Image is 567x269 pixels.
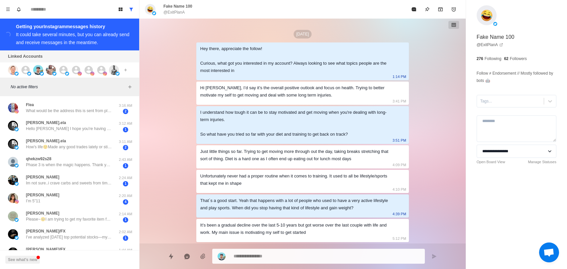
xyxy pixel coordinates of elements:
img: picture [8,193,18,203]
span: 1 [123,163,128,168]
button: Add filters [126,83,134,91]
p: [PERSON_NAME].ela [26,138,66,144]
p: [PERSON_NAME]/FX [26,246,65,252]
img: picture [493,22,497,26]
div: Just little things so far. Trying to get moving more through out the day, taking breaks stretchin... [200,148,394,163]
img: picture [8,247,18,257]
button: Add media [196,250,210,263]
span: 1 [123,181,128,186]
img: picture [477,5,497,25]
img: picture [218,252,226,260]
p: 2:02 AM [117,229,134,235]
img: picture [15,164,19,168]
p: 1:14 PM [393,73,406,80]
p: 2:43 AM [117,157,134,163]
img: picture [8,121,18,131]
button: Add reminder [447,3,460,16]
button: Notifications [13,4,24,15]
img: picture [33,65,43,75]
div: I understand how tough it can be to stay motivated and get moving when you're dealing with long-t... [200,109,394,138]
span: 4 [123,199,128,205]
p: 2:14 AM [117,211,134,217]
span: 1 [123,217,128,223]
span: 2 [123,145,128,150]
button: Board View [115,4,126,15]
div: Hi [PERSON_NAME], I’d say it’s the overall positive outlook and focus on health. Trying to better... [200,84,394,99]
p: [PERSON_NAME].ela [26,120,66,126]
p: 3:16 AM [117,103,134,108]
p: I’m 5”11 [26,198,40,204]
a: @ExitPlanA [477,42,503,48]
img: picture [8,175,18,185]
p: 4:09 PM [393,161,406,168]
p: 5:12 PM [393,235,406,242]
img: picture [152,11,156,15]
img: picture [8,157,18,167]
p: Linked Accounts [8,53,43,60]
img: picture [15,72,19,76]
span: 2 [123,109,128,114]
p: Fake Name 100 [163,3,192,9]
span: 1 [123,235,128,241]
p: 2:20 AM [117,193,134,199]
p: [PERSON_NAME]/FX [26,228,65,234]
p: I’ve analyzed [DATE] top potential stocks—my assistant has the full report. Get it free here: [UR... [26,234,112,240]
p: [PERSON_NAME] [26,192,59,198]
p: 3:51 PM [393,137,406,144]
p: What would be the address this is sent from please Haven’t seen anything yet [26,108,112,114]
span: 1 [123,127,128,132]
p: 3:12 AM [117,121,134,126]
button: Add account [122,66,130,74]
p: Follow ≠ Endorsement // Mostly followed by bots 🤖 [477,70,556,84]
div: It could take several minutes, but you can already send and receive messages in the meantime. [16,32,130,45]
button: Archive [434,3,447,16]
button: Quick replies [164,250,178,263]
button: Menu [3,4,13,15]
p: 3:11 AM [117,139,134,145]
p: 276 [477,56,483,62]
div: Open chat [539,242,559,262]
img: picture [15,109,19,113]
button: Send message [427,250,441,263]
p: 4:39 PM [393,210,406,218]
p: Following [485,56,502,62]
img: picture [8,211,18,221]
p: No active filters [11,84,126,90]
img: picture [15,200,19,204]
img: picture [8,103,18,113]
img: picture [103,72,107,76]
p: [PERSON_NAME] [26,174,59,180]
img: picture [27,72,31,76]
p: 1:44 AM [117,247,134,253]
img: picture [65,72,69,76]
div: It’s been a gradual decline over the last 5-10 years but got worse over the last couple with life... [200,222,394,236]
p: 2:24 AM [117,175,134,181]
button: See what's new [5,256,40,264]
img: picture [40,72,44,76]
p: Phase 3 is when the magic happens. Thank you @RickG_IPAlover for his valuable advice for the next... [26,162,112,168]
img: picture [15,182,19,186]
button: Reply with AI [180,250,194,263]
p: Fake Name 100 [477,33,515,41]
img: picture [52,72,56,76]
div: That´s a good start. Yeah that happens with a lot of people who used to have a very active lifest... [200,197,394,212]
img: picture [15,218,19,222]
img: picture [46,65,56,75]
a: Open Board View [477,159,505,165]
p: Followers [510,56,527,62]
p: Hello [PERSON_NAME] I hope you're having a great day. How's life☺️Made any good trades lately or ... [26,126,112,132]
p: 62 [504,56,508,62]
p: 4:10 PM [393,186,406,193]
p: Please~🥺I am trying to get my favorite item for free. Can you help me? [URL][DOMAIN_NAME] [26,216,112,222]
a: Manage Statuses [528,159,556,165]
button: Pin [421,3,434,16]
img: picture [90,72,94,76]
img: picture [8,65,18,75]
p: How's life☺️Made any good trades lately or still on the sidelines? [26,144,112,150]
div: Getting your Instagram messages history [16,23,131,31]
p: [PERSON_NAME] [26,210,59,216]
p: 3:41 PM [393,98,406,105]
img: picture [8,229,18,239]
img: picture [15,127,19,131]
p: [DATE] [294,30,312,38]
